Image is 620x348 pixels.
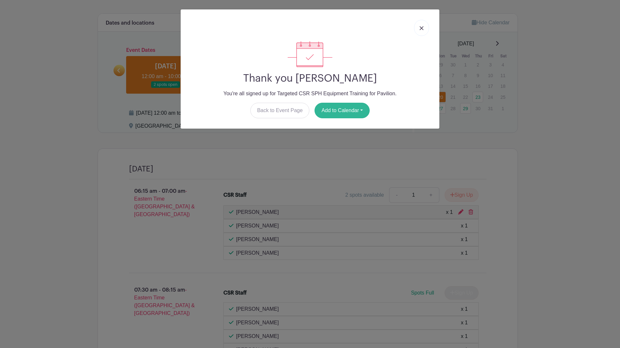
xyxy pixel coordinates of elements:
p: You're all signed up for Targeted CSR SPH Equipment Training for Pavilion. [186,90,434,98]
img: close_button-5f87c8562297e5c2d7936805f587ecaba9071eb48480494691a3f1689db116b3.svg [420,26,423,30]
button: Add to Calendar [315,103,370,118]
h2: Thank you [PERSON_NAME] [186,72,434,85]
img: signup_complete-c468d5dda3e2740ee63a24cb0ba0d3ce5d8a4ecd24259e683200fb1569d990c8.svg [288,41,332,67]
a: Back to Event Page [250,103,310,118]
